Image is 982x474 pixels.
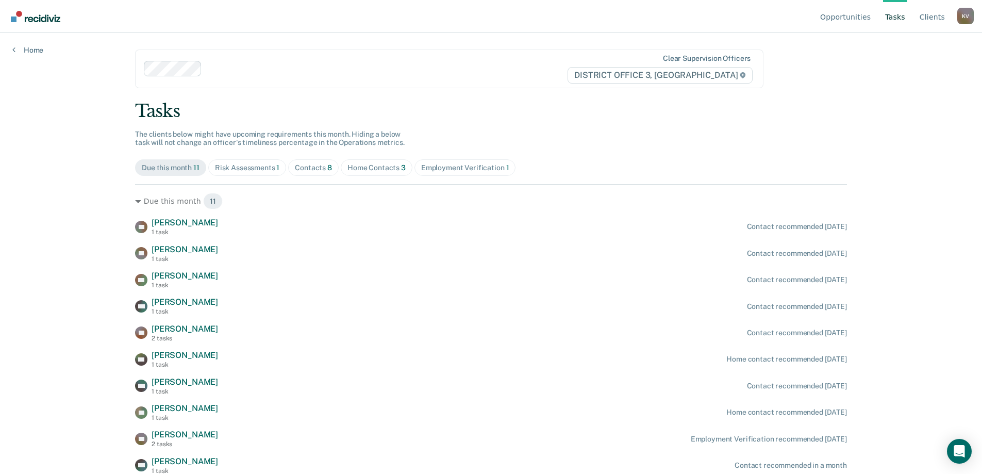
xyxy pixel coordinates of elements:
div: 1 task [152,308,218,315]
span: 3 [401,164,406,172]
div: Contact recommended [DATE] [747,249,847,258]
span: [PERSON_NAME] [152,218,218,227]
span: The clients below might have upcoming requirements this month. Hiding a below task will not chang... [135,130,405,147]
span: [PERSON_NAME] [152,403,218,413]
div: Home contact recommended [DATE] [726,408,847,417]
div: 1 task [152,282,218,289]
span: [PERSON_NAME] [152,297,218,307]
span: 11 [203,193,223,209]
div: Due this month 11 [135,193,847,209]
img: Recidiviz [11,11,60,22]
span: 8 [327,164,332,172]
span: 1 [276,164,279,172]
div: Due this month [142,164,199,172]
div: K V [957,8,974,24]
a: Home [12,45,43,55]
div: 1 task [152,388,218,395]
div: 1 task [152,361,218,368]
div: Contact recommended [DATE] [747,222,847,231]
div: Employment Verification [421,164,509,172]
div: Contact recommended [DATE] [747,329,847,337]
div: Home contact recommended [DATE] [726,355,847,364]
div: Contacts [295,164,332,172]
div: 1 task [152,414,218,421]
div: Clear supervision officers [663,54,751,63]
div: Employment Verification recommended [DATE] [691,435,847,444]
div: Risk Assessments [215,164,280,172]
span: [PERSON_NAME] [152,456,218,466]
span: [PERSON_NAME] [152,430,218,439]
div: Contact recommended [DATE] [747,302,847,311]
span: [PERSON_NAME] [152,350,218,360]
div: Tasks [135,101,847,122]
span: 11 [193,164,199,172]
button: Profile dropdown button [957,8,974,24]
div: Open Intercom Messenger [947,439,972,464]
div: 2 tasks [152,335,218,342]
span: [PERSON_NAME] [152,271,218,281]
div: 1 task [152,255,218,263]
span: [PERSON_NAME] [152,244,218,254]
span: DISTRICT OFFICE 3, [GEOGRAPHIC_DATA] [568,67,753,84]
div: Contact recommended [DATE] [747,382,847,390]
span: [PERSON_NAME] [152,377,218,387]
span: 1 [506,164,509,172]
div: 1 task [152,228,218,236]
div: Contact recommended [DATE] [747,275,847,284]
div: Home Contacts [347,164,406,172]
div: Contact recommended in a month [735,461,847,470]
div: 2 tasks [152,440,218,448]
span: [PERSON_NAME] [152,324,218,334]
